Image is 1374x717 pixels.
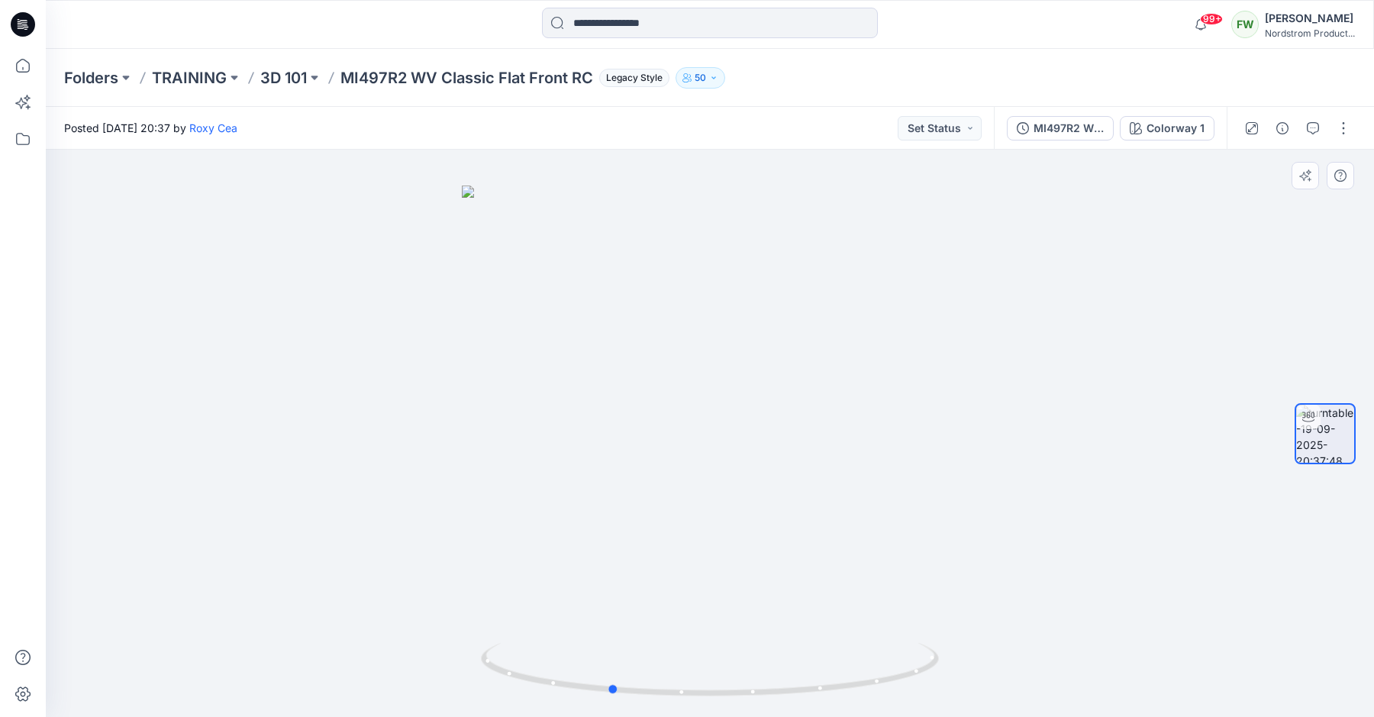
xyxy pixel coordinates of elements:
[676,67,725,89] button: 50
[1265,9,1355,27] div: [PERSON_NAME]
[1270,116,1295,140] button: Details
[695,69,706,86] p: 50
[1034,120,1104,137] div: MI497R2 WV Classic Flat Front RC
[1200,13,1223,25] span: 99+
[64,67,118,89] a: Folders
[593,67,669,89] button: Legacy Style
[1231,11,1259,38] div: FW
[1007,116,1114,140] button: MI497R2 WV Classic Flat Front RC
[1265,27,1355,39] div: Nordstrom Product...
[599,69,669,87] span: Legacy Style
[189,121,237,134] a: Roxy Cea
[64,120,237,136] span: Posted [DATE] 20:37 by
[340,67,593,89] p: MI497R2 WV Classic Flat Front RC
[1147,120,1205,137] div: Colorway 1
[260,67,307,89] a: 3D 101
[152,67,227,89] a: TRAINING
[1296,405,1354,463] img: turntable-19-09-2025-20:37:48
[1120,116,1214,140] button: Colorway 1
